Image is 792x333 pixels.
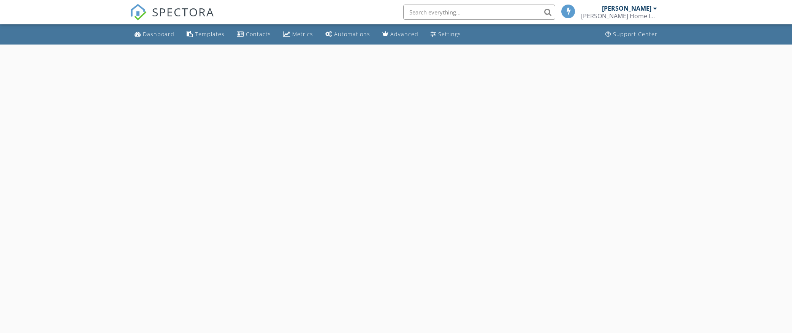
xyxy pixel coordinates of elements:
[334,30,370,38] div: Automations
[130,4,147,21] img: The Best Home Inspection Software - Spectora
[581,12,657,20] div: Knox Home Inspections
[280,27,316,41] a: Metrics
[602,27,661,41] a: Support Center
[438,30,461,38] div: Settings
[234,27,274,41] a: Contacts
[379,27,421,41] a: Advanced
[246,30,271,38] div: Contacts
[602,5,651,12] div: [PERSON_NAME]
[292,30,313,38] div: Metrics
[613,30,657,38] div: Support Center
[403,5,555,20] input: Search everything...
[152,4,214,20] span: SPECTORA
[130,10,214,26] a: SPECTORA
[131,27,177,41] a: Dashboard
[184,27,228,41] a: Templates
[143,30,174,38] div: Dashboard
[195,30,225,38] div: Templates
[322,27,373,41] a: Automations (Basic)
[428,27,464,41] a: Settings
[390,30,418,38] div: Advanced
